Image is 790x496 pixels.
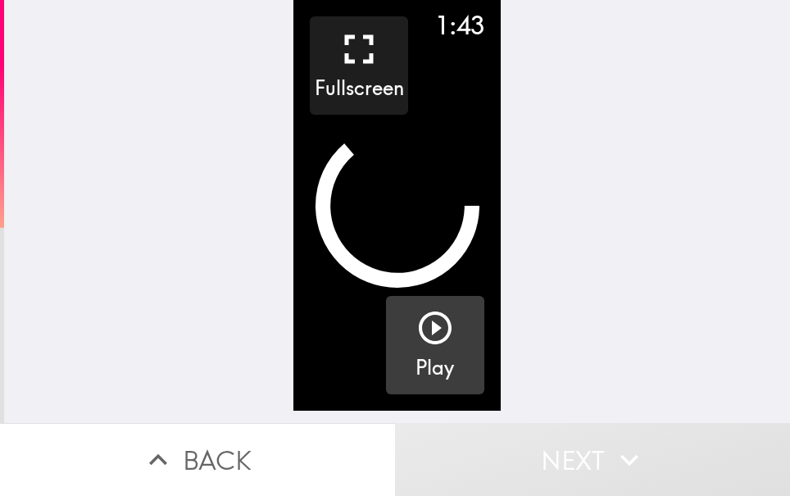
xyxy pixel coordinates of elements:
[310,16,408,115] button: Fullscreen
[415,354,454,382] h5: Play
[315,75,404,102] h5: Fullscreen
[435,8,484,43] div: 1:43
[395,423,790,496] button: Next
[386,296,484,394] button: Play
